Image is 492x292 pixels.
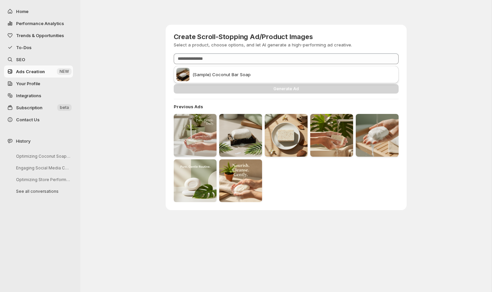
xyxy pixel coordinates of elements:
[16,93,41,98] span: Integrations
[16,69,45,74] span: Ads Creation
[174,33,352,41] h3: Create Scroll-Stopping Ad/Product Images
[4,5,73,17] button: Home
[219,159,262,202] img: previous ad
[60,69,69,74] span: NEW
[219,114,262,157] img: previous ad
[265,114,308,157] img: previous ad
[4,17,73,29] button: Performance Analytics
[11,151,74,161] button: Optimizing Coconut Soap Product Pages for SEO
[4,102,73,114] button: Subscription
[174,159,217,202] img: previous ad
[4,65,73,78] button: Ads Creation
[310,114,353,157] img: previous ad
[174,103,399,110] h4: Previous Ads
[192,71,251,78] span: (Sample) Coconut Bar Soap
[4,29,73,41] button: Trends & Opportunities
[176,68,190,81] img: (Sample) Coconut Bar Soap
[16,33,64,38] span: Trends & Opportunities
[16,138,30,144] span: History
[11,186,74,196] button: See all conversations
[4,78,73,90] a: Your Profile
[4,41,73,53] button: To-Dos
[16,57,25,62] span: SEO
[4,53,73,65] a: SEO
[16,81,40,86] span: Your Profile
[16,105,43,110] span: Subscription
[356,114,399,157] img: previous ad
[4,114,73,126] button: Contact Us
[11,174,74,185] button: Optimizing Store Performance Analysis Steps
[60,105,69,110] span: beta
[4,90,73,102] a: Integrations
[16,9,28,14] span: Home
[16,45,31,50] span: To-Dos
[174,114,217,157] img: previous ad
[174,41,352,48] p: Select a product, choose options, and let AI generate a high-performing ad creative.
[11,163,74,173] button: Engaging Social Media Content Ideas
[16,117,39,122] span: Contact Us
[16,21,64,26] span: Performance Analytics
